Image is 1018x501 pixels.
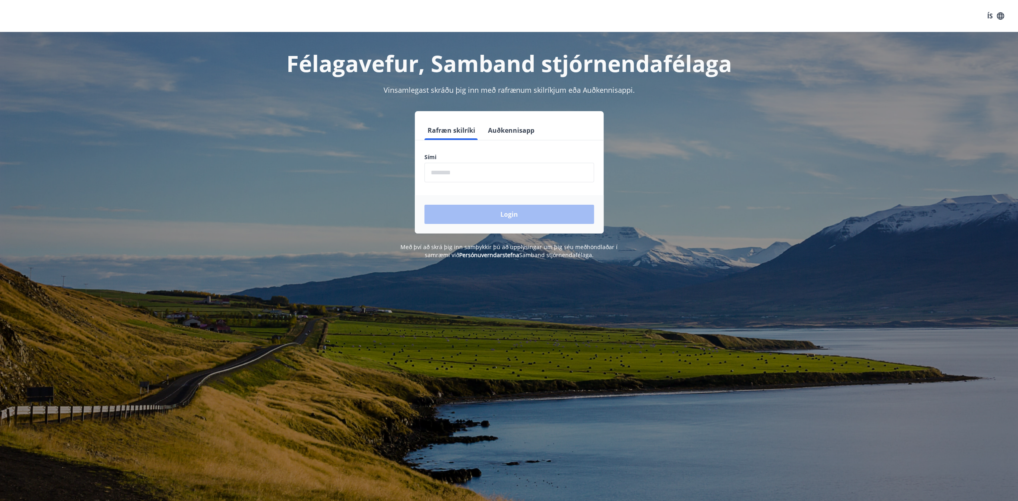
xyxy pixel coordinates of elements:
span: Vinsamlegast skráðu þig inn með rafrænum skilríkjum eða Auðkennisappi. [384,85,635,95]
button: Auðkennisapp [485,121,538,140]
label: Sími [424,153,594,161]
a: Persónuverndarstefna [459,251,519,259]
span: Með því að skrá þig inn samþykkir þú að upplýsingar um þig séu meðhöndlaðar í samræmi við Samband... [400,243,618,259]
h1: Félagavefur, Samband stjórnendafélaga [231,48,788,78]
button: ÍS [983,9,1008,23]
button: Rafræn skilríki [424,121,478,140]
